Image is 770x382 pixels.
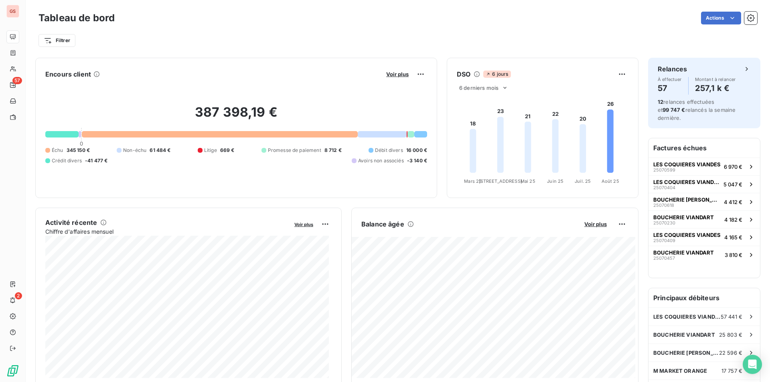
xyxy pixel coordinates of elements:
[653,185,675,190] span: 25070404
[695,77,736,82] span: Montant à relancer
[653,168,675,172] span: 25070599
[719,350,742,356] span: 22 596 €
[459,85,498,91] span: 6 derniers mois
[521,178,535,184] tspan: Mai 25
[721,368,742,374] span: 17 757 €
[464,178,482,184] tspan: Mars 25
[723,181,742,188] span: 5 047 €
[407,157,427,164] span: -3 140 €
[658,77,682,82] span: À effectuer
[658,99,663,105] span: 12
[67,147,90,154] span: 345 150 €
[6,364,19,377] img: Logo LeanPay
[45,69,91,79] h6: Encours client
[701,12,741,24] button: Actions
[384,71,411,78] button: Voir plus
[386,71,409,77] span: Voir plus
[358,157,404,164] span: Avoirs non associés
[721,313,742,320] span: 57 441 €
[292,220,316,228] button: Voir plus
[45,104,427,128] h2: 387 398,19 €
[648,175,760,193] button: LES COQUIERES VIANDES250704045 047 €
[648,288,760,307] h6: Principaux débiteurs
[648,210,760,228] button: BOUCHERIE VIANDART250702304 182 €
[479,178,522,184] tspan: [STREET_ADDRESS]
[12,77,22,84] span: 57
[653,249,714,256] span: BOUCHERIE VIANDART
[324,147,342,154] span: 8 712 €
[45,227,289,236] span: Chiffre d'affaires mensuel
[375,147,403,154] span: Débit divers
[724,199,742,205] span: 4 412 €
[123,147,146,154] span: Non-échu
[648,193,760,210] button: BOUCHERIE [PERSON_NAME]250706184 412 €
[6,5,19,18] div: GS
[648,228,760,246] button: LES COQUIERES VIANDES250704094 165 €
[85,157,107,164] span: -41 477 €
[52,147,63,154] span: Échu
[653,161,721,168] span: LES COQUIERES VIANDES
[653,179,720,185] span: LES COQUIERES VIANDES
[653,203,674,208] span: 25070618
[663,107,685,113] span: 99 747 €
[653,256,675,261] span: 25070457
[695,82,736,95] h4: 257,1 k €
[6,79,19,91] a: 57
[38,11,115,25] h3: Tableau de bord
[658,99,736,121] span: relances effectuées et relancés la semaine dernière.
[743,355,762,374] div: Open Intercom Messenger
[724,164,742,170] span: 6 970 €
[483,71,511,78] span: 6 jours
[725,252,742,258] span: 3 810 €
[653,238,675,243] span: 25070409
[15,292,22,299] span: 2
[220,147,235,154] span: 669 €
[648,138,760,158] h6: Factures échues
[658,64,687,74] h6: Relances
[648,246,760,263] button: BOUCHERIE VIANDART250704573 810 €
[653,331,715,338] span: BOUCHERIE VIANDART
[547,178,563,184] tspan: Juin 25
[582,220,609,228] button: Voir plus
[361,219,404,229] h6: Balance âgée
[294,222,313,227] span: Voir plus
[648,158,760,175] button: LES COQUIERES VIANDES250705996 970 €
[658,82,682,95] h4: 57
[724,234,742,241] span: 4 165 €
[204,147,217,154] span: Litige
[653,196,721,203] span: BOUCHERIE [PERSON_NAME]
[584,221,607,227] span: Voir plus
[80,140,83,147] span: 0
[653,220,675,225] span: 25070230
[724,216,742,223] span: 4 182 €
[575,178,591,184] tspan: Juil. 25
[457,69,470,79] h6: DSO
[653,313,721,320] span: LES COQUIERES VIANDES
[38,34,75,47] button: Filtrer
[719,331,742,338] span: 25 803 €
[45,218,97,227] h6: Activité récente
[406,147,427,154] span: 16 000 €
[653,368,707,374] span: M MARKET ORANGE
[653,350,719,356] span: BOUCHERIE [PERSON_NAME]
[150,147,170,154] span: 61 484 €
[602,178,619,184] tspan: Août 25
[653,214,714,220] span: BOUCHERIE VIANDART
[52,157,82,164] span: Crédit divers
[268,147,321,154] span: Promesse de paiement
[653,232,721,238] span: LES COQUIERES VIANDES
